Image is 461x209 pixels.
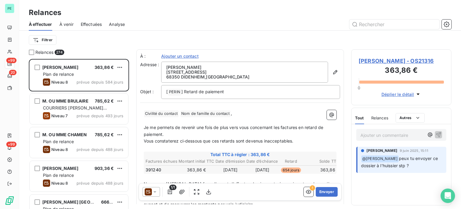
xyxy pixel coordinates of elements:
[231,111,232,116] span: ,
[5,71,14,81] a: 20
[29,21,52,27] span: À effectuer
[215,158,246,164] th: Date d’émission
[359,65,444,77] h3: 363,86 €
[43,72,74,77] span: Plan de relance
[166,70,323,75] p: [STREET_ADDRESS]
[29,59,129,209] div: grid
[349,20,439,29] input: Rechercher
[51,113,68,118] span: Niveau 7
[303,158,339,164] th: Solde TTC
[145,152,336,158] span: Total TTC à régler : 363,86 €
[246,158,278,164] th: Date d’échéance
[43,173,74,178] span: Plan de relance
[381,91,414,97] span: Déplier le détail
[42,166,78,171] span: [PERSON_NAME]
[5,196,14,205] img: Logo LeanPay
[77,80,123,85] span: prévue depuis 584 jours
[441,189,455,203] div: Open Intercom Messenger
[42,132,87,137] span: M. OU MME CHAMEN
[161,53,199,59] span: Ajouter un contact
[95,132,114,137] span: 785,62 €
[51,147,68,152] span: Niveau 8
[5,4,14,13] div: PE
[366,148,397,153] span: [PERSON_NAME]
[95,98,114,103] span: 785,62 €
[55,50,64,55] span: 274
[35,49,53,55] span: Relances
[95,65,114,70] span: 363,86 €
[166,65,323,70] p: [PERSON_NAME]
[169,185,176,190] span: 1/1
[181,89,224,94] span: ] Retard de paiement
[144,138,294,143] span: Vous constaterez ci-dessous que ces retards sont devenus inacceptables.
[355,115,364,120] span: Tout
[43,105,107,116] span: COURRIERS [PERSON_NAME] EXCLUSIFS
[140,89,154,94] span: Objet :
[95,166,114,171] span: 903,36 €
[358,85,360,90] span: 0
[42,98,89,103] span: M. OU MME BRULAIRE
[29,35,56,45] button: Filtrer
[215,167,246,173] td: [DATE]
[166,89,168,94] span: [
[42,65,78,70] span: [PERSON_NAME]
[42,199,124,204] span: [PERSON_NAME] [GEOGRAPHIC_DATA]
[361,156,439,168] span: peux tu envoyer ce dossier à l'huissier stp ?
[29,7,61,18] h3: Relances
[144,110,179,117] span: Civilité du contact
[51,181,68,186] span: Niveau 8
[281,168,301,173] span: 654 jours
[178,167,215,173] td: 363,86 €
[109,21,125,27] span: Analyse
[59,21,74,27] span: À venir
[6,142,17,147] span: +99
[371,115,388,120] span: Relances
[178,158,215,164] th: Montant initial TTC
[5,59,14,69] a: +99
[140,62,159,67] span: Adresse :
[180,110,230,117] span: Nom de famille du contact
[77,147,123,152] span: prévue depuis 488 jours
[77,113,123,118] span: prévue depuis 493 jours
[140,53,161,59] label: À :
[145,158,178,164] th: Factures échues
[51,80,68,85] span: Niveau 8
[77,181,123,186] span: prévue depuis 488 jours
[380,91,423,98] button: Déplier le détail
[316,187,338,197] button: Envoyer
[400,149,428,152] span: 9 juin 2025, 15:11
[279,158,303,164] th: Retard
[144,125,324,137] span: Je me permets de revenir une fois de plus vers vous concernant les factures en retard de paiement.
[166,75,323,79] p: 68350 DIDENHEIM , [GEOGRAPHIC_DATA]
[303,167,339,173] td: 363,86 €
[359,57,444,65] span: [PERSON_NAME] - OS21316
[168,89,181,96] span: PERIN
[6,58,17,63] span: +99
[396,113,425,123] button: Autres
[144,181,336,193] span: Nous vous [MEDICAL_DATA] formellement d’effectuer le virement nécessaire, et ce de manière immédi...
[246,167,278,173] td: [DATE]
[101,199,120,204] span: 666,00 €
[361,155,399,162] span: @ [PERSON_NAME]
[43,139,74,144] span: Plan de relance
[9,70,17,75] span: 20
[81,21,102,27] span: Effectuées
[146,167,161,173] span: 391240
